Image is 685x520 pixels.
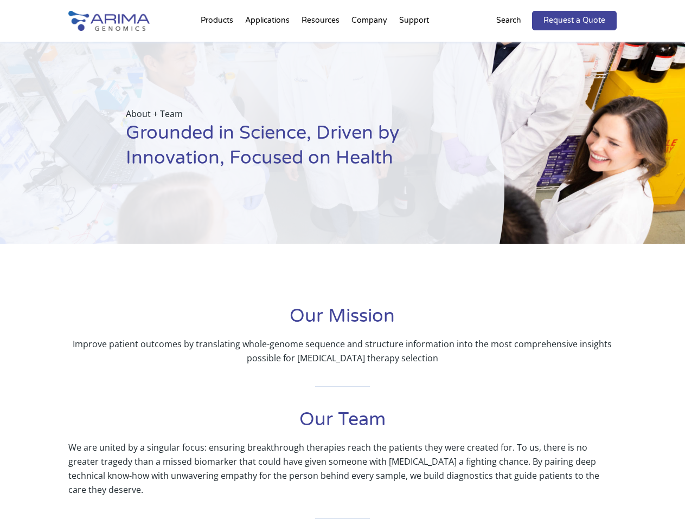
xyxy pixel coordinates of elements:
[532,11,617,30] a: Request a Quote
[496,14,521,28] p: Search
[126,107,450,121] p: About + Team
[126,121,450,179] h1: Grounded in Science, Driven by Innovation, Focused on Health
[68,337,616,365] p: Improve patient outcomes by translating whole-genome sequence and structure information into the ...
[68,304,616,337] h1: Our Mission
[68,11,150,31] img: Arima-Genomics-logo
[68,440,616,497] p: We are united by a singular focus: ensuring breakthrough therapies reach the patients they were c...
[68,407,616,440] h1: Our Team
